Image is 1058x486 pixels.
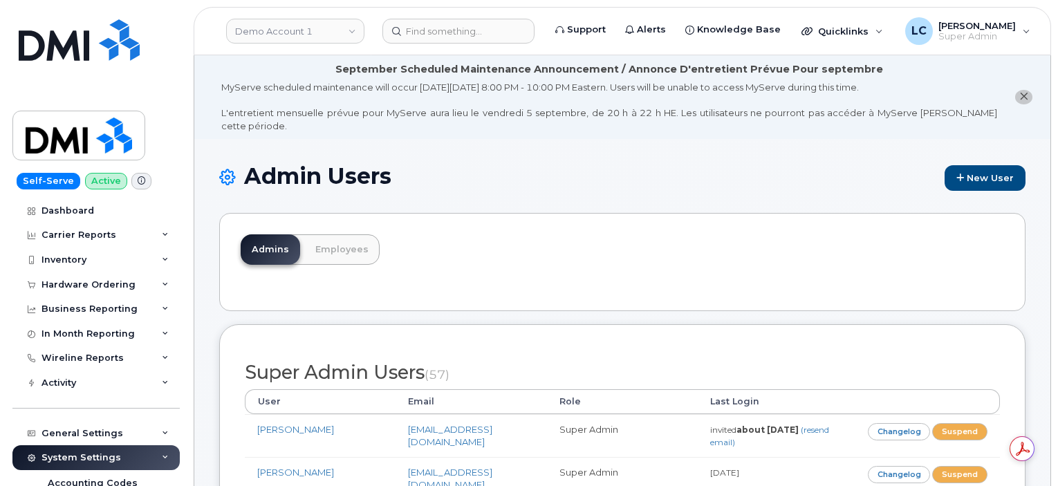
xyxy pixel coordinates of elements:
div: September Scheduled Maintenance Announcement / Annonce D'entretient Prévue Pour septembre [335,62,883,77]
th: Role [547,389,698,414]
div: MyServe scheduled maintenance will occur [DATE][DATE] 8:00 PM - 10:00 PM Eastern. Users will be u... [221,81,997,132]
a: New User [945,165,1025,191]
small: invited [710,424,829,448]
small: [DATE] [710,467,739,478]
small: (57) [425,367,449,382]
td: Super Admin [547,414,698,457]
th: Last Login [698,389,848,414]
th: Email [396,389,546,414]
a: [PERSON_NAME] [257,467,334,478]
h2: Super Admin Users [245,362,1000,383]
a: [PERSON_NAME] [257,424,334,435]
a: Changelog [868,423,931,440]
button: close notification [1015,90,1032,104]
a: Suspend [932,466,987,483]
h1: Admin Users [219,164,1025,191]
th: User [245,389,396,414]
a: Admins [241,234,300,265]
strong: about [DATE] [736,424,799,435]
a: Employees [304,234,380,265]
a: Suspend [932,423,987,440]
a: [EMAIL_ADDRESS][DOMAIN_NAME] [408,424,492,448]
a: Changelog [868,466,931,483]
